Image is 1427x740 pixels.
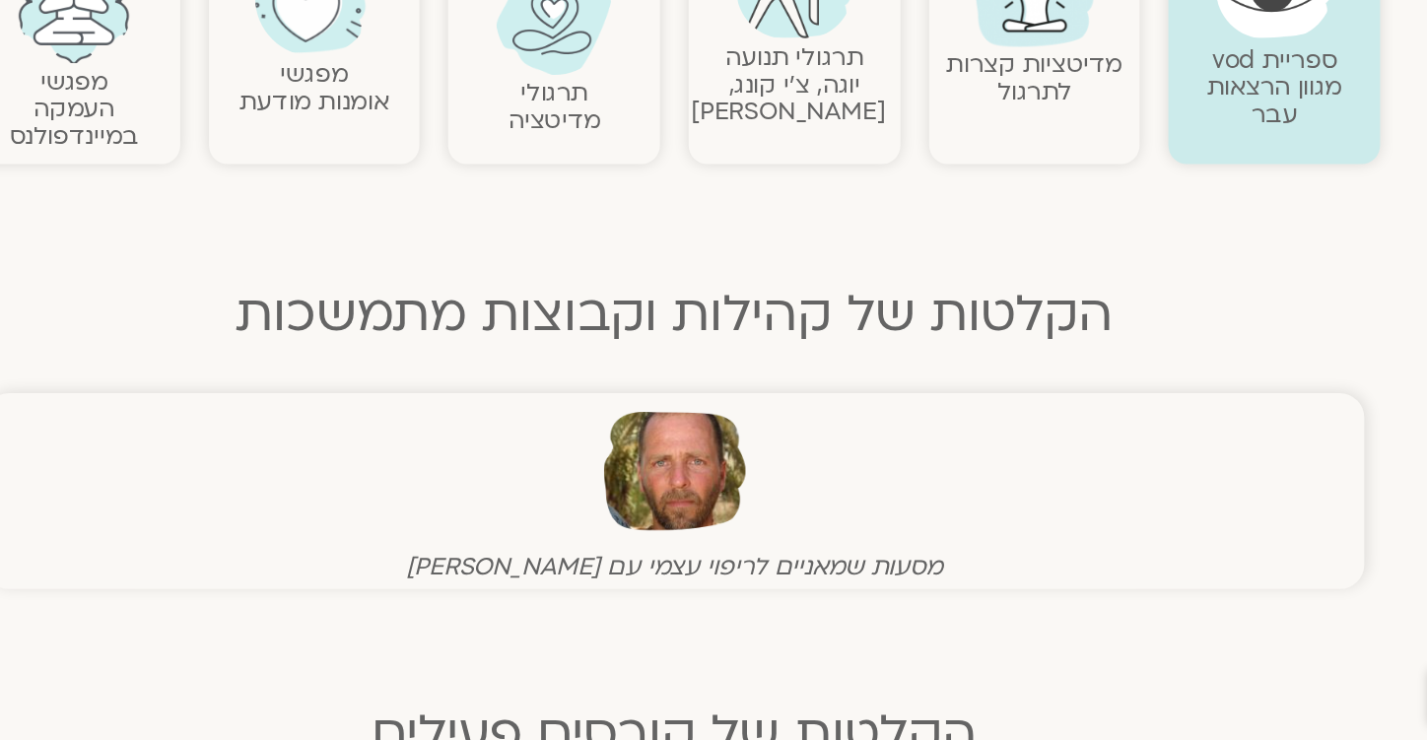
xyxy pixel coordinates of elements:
a: מדיטציות קצרות לתרגול [900,266,1020,307]
h2: הקלטות של קהילות וקבוצות מתמשכות [231,429,1196,468]
span: יצירת קשר [1297,700,1368,726]
a: ספריית vodמגוון הרצאות עבר [1078,263,1171,323]
span: לביצוע חיפוש של הקלטה לפי שם המרצה [574,58,875,77]
a: מפגשיאומנות מודעת [416,273,518,314]
a: לביצוע חיפוש של הקלטה לפי שם המרצה [529,46,899,89]
a: מפגשיהעמקה במיינדפולנס [259,278,347,338]
a: תרגולי תנועהיוגה, צ׳י קונג, [PERSON_NAME] [725,261,858,321]
a: יצירת קשר [1230,692,1417,730]
a: תרגולימדיטציה [600,286,663,327]
figcaption: מסעות שמאניים לריפוי עצמי עם [PERSON_NAME] [246,611,1181,632]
